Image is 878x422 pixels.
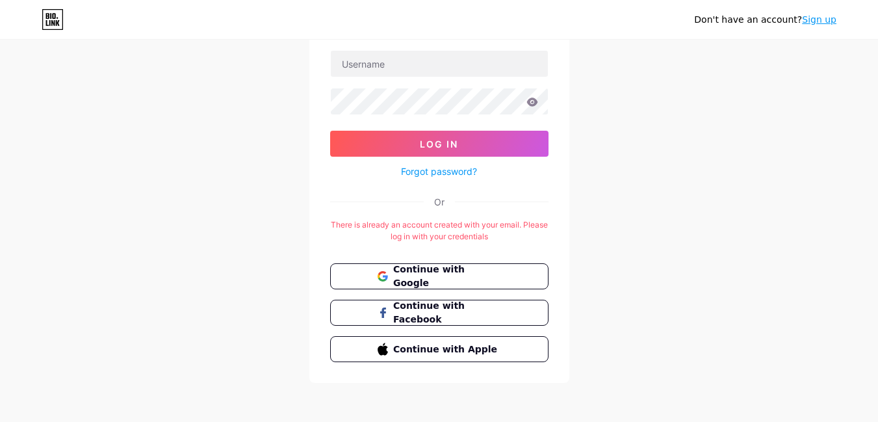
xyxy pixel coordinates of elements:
[330,131,549,157] button: Log In
[694,13,836,27] div: Don't have an account?
[434,195,445,209] div: Or
[331,51,548,77] input: Username
[330,300,549,326] button: Continue with Facebook
[330,336,549,362] button: Continue with Apple
[393,343,500,356] span: Continue with Apple
[802,14,836,25] a: Sign up
[393,299,500,326] span: Continue with Facebook
[330,219,549,243] div: There is already an account created with your email. Please log in with your credentials
[420,138,458,150] span: Log In
[393,263,500,290] span: Continue with Google
[401,165,477,178] a: Forgot password?
[330,263,549,289] button: Continue with Google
